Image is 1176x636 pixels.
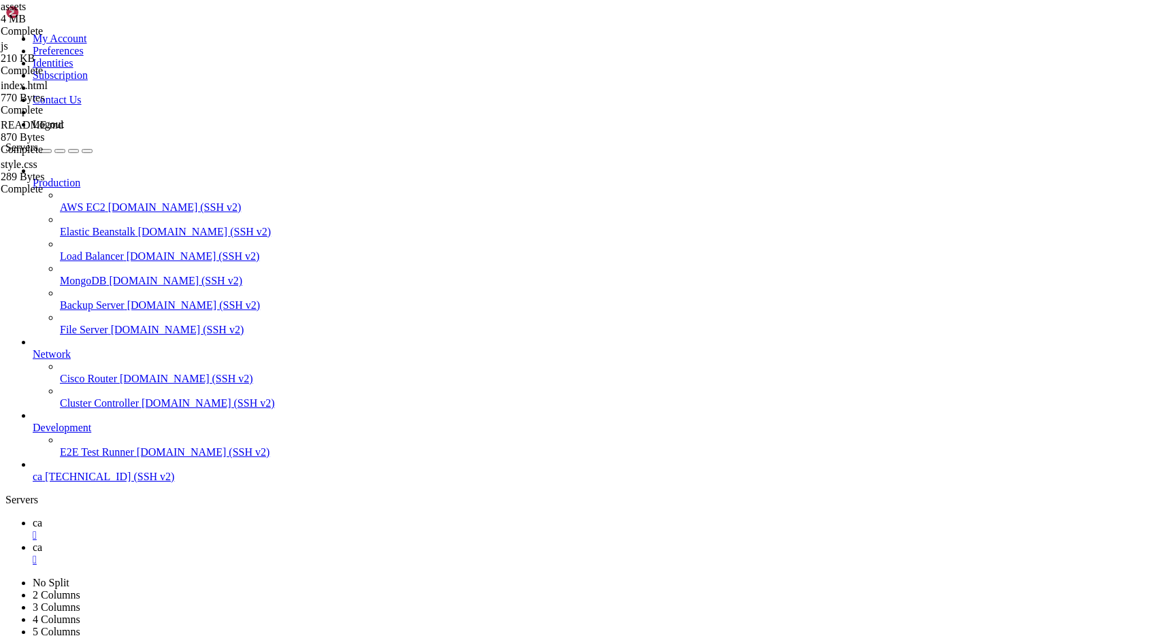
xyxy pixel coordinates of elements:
span: README.md [1,119,63,131]
div: Complete [1,65,137,77]
div: Complete [1,183,137,195]
div: 4 MB [1,13,137,25]
div: 770 Bytes [1,92,137,104]
span: style.css [1,158,137,183]
div: Complete [1,25,137,37]
span: style.css [1,158,37,170]
div: 870 Bytes [1,131,137,144]
span: README.md [1,119,137,144]
div: 289 Bytes [1,171,137,183]
span: assets [1,1,137,25]
span: js [1,40,137,65]
span: index.html [1,80,48,91]
span: js [1,40,8,52]
span: assets [1,1,26,12]
div: 210 KB [1,52,137,65]
span: index.html [1,80,137,104]
div: Complete [1,144,137,156]
div: Complete [1,104,137,116]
